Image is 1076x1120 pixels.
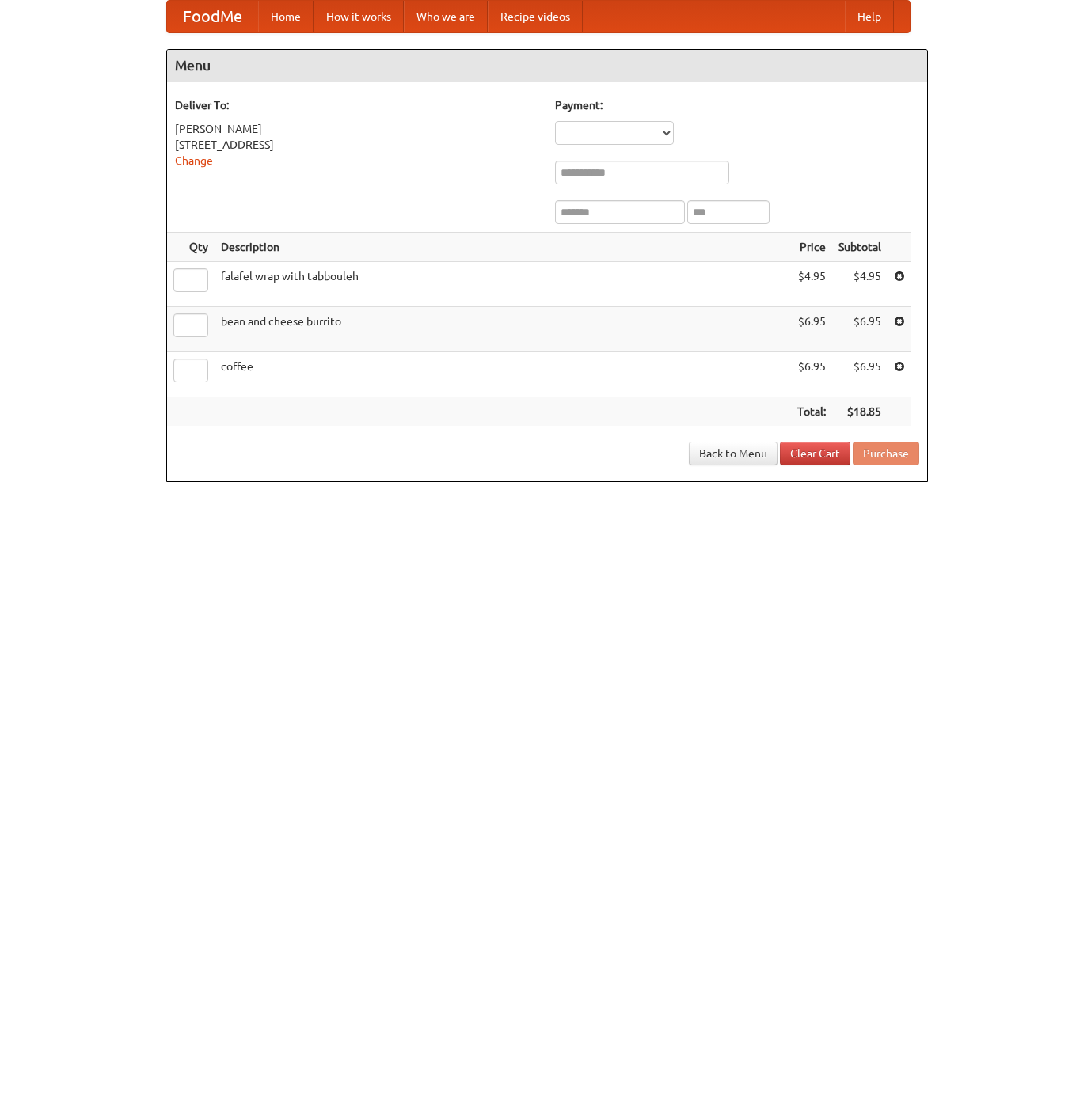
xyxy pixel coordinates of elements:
[832,397,888,427] th: $18.85
[791,352,832,397] td: $6.95
[689,442,778,465] a: Back to Menu
[555,97,919,113] h5: Payment:
[215,307,791,352] td: bean and cheese burrito
[175,137,539,153] div: [STREET_ADDRESS]
[832,233,888,262] th: Subtotal
[791,397,832,427] th: Total:
[488,1,583,32] a: Recipe videos
[167,233,215,262] th: Qty
[845,1,894,32] a: Help
[215,262,791,307] td: falafel wrap with tabbouleh
[167,50,927,82] h4: Menu
[215,352,791,397] td: coffee
[853,442,919,465] button: Purchase
[832,307,888,352] td: $6.95
[780,442,850,465] a: Clear Cart
[791,262,832,307] td: $4.95
[314,1,404,32] a: How it works
[791,233,832,262] th: Price
[404,1,488,32] a: Who we are
[258,1,314,32] a: Home
[175,97,539,113] h5: Deliver To:
[215,233,791,262] th: Description
[832,352,888,397] td: $6.95
[175,121,539,137] div: [PERSON_NAME]
[791,307,832,352] td: $6.95
[832,262,888,307] td: $4.95
[175,154,213,167] a: Change
[167,1,258,32] a: FoodMe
